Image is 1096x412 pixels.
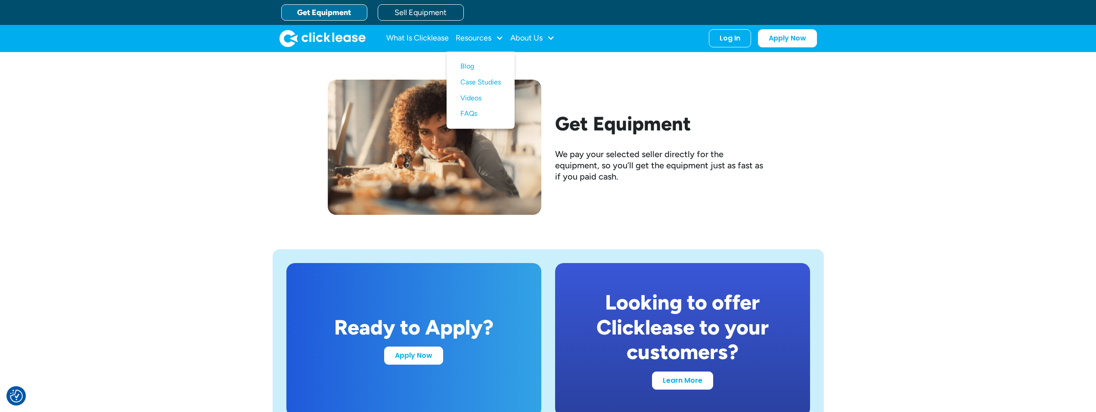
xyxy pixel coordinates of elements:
[384,347,443,365] a: Apply Now
[279,30,366,47] img: Clicklease logo
[720,34,740,43] div: Log In
[378,4,464,21] a: Sell Equipment
[334,315,494,340] div: Ready to Apply?
[460,106,501,122] a: FAQs
[279,30,366,47] a: home
[758,29,817,47] a: Apply Now
[10,390,23,403] img: Revisit consent button
[555,149,769,182] div: We pay your selected seller directly for the equipment, so you’ll get the equipment just as fast ...
[447,52,515,129] nav: Resources
[576,290,789,365] div: Looking to offer Clicklease to your customers?
[510,30,555,47] div: About Us
[460,59,501,74] a: Blog
[10,390,23,403] button: Consent Preferences
[386,30,449,47] a: What Is Clicklease
[652,372,713,390] a: Learn More
[460,90,501,106] a: Videos
[328,80,541,215] img: Woman examining a piece of wood she has been woodworking
[460,74,501,90] a: Case Studies
[555,112,769,135] h2: Get Equipment
[281,4,367,21] a: Get Equipment
[456,30,503,47] div: Resources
